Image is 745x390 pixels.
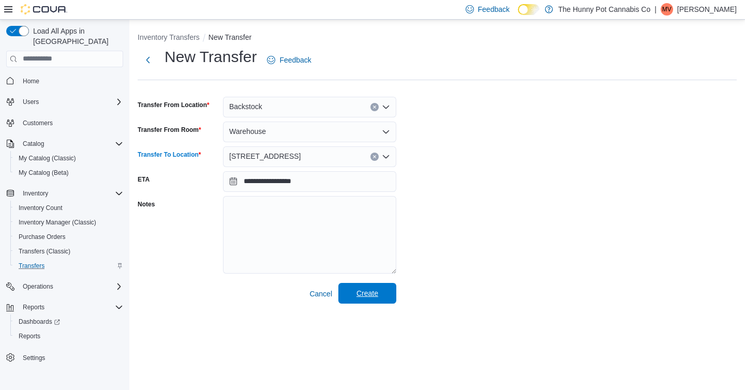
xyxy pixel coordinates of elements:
span: My Catalog (Beta) [19,169,69,177]
a: Feedback [263,50,315,70]
label: Transfer From Location [138,101,210,109]
button: Create [338,283,396,304]
button: My Catalog (Beta) [10,166,127,180]
p: The Hunny Pot Cannabis Co [558,3,650,16]
span: Reports [19,332,40,340]
span: Inventory [19,187,123,200]
label: Notes [138,200,155,208]
span: Settings [19,351,123,364]
span: Users [19,96,123,108]
button: Open list of options [382,103,390,111]
nav: An example of EuiBreadcrumbs [138,32,737,44]
span: Warehouse [229,125,266,138]
a: Settings [19,352,49,364]
a: Reports [14,330,44,342]
a: Inventory Count [14,202,67,214]
button: Home [2,73,127,88]
label: Transfer To Location [138,151,201,159]
span: Dashboards [14,316,123,328]
a: My Catalog (Beta) [14,167,73,179]
button: Users [19,96,43,108]
a: Dashboards [14,316,64,328]
span: Inventory Manager (Classic) [19,218,96,227]
label: ETA [138,175,150,184]
button: Inventory Transfers [138,33,200,41]
button: Operations [19,280,57,293]
a: Dashboards [10,314,127,329]
button: Settings [2,350,127,365]
button: Operations [2,279,127,294]
div: Maly Vang [661,3,673,16]
span: Backstock [229,100,262,113]
button: Catalog [2,137,127,151]
button: Catalog [19,138,48,150]
span: Reports [14,330,123,342]
span: Transfers [14,260,123,272]
a: Transfers [14,260,49,272]
span: My Catalog (Beta) [14,167,123,179]
h1: New Transfer [165,47,257,67]
a: Home [19,75,43,87]
p: | [654,3,657,16]
button: Inventory [2,186,127,201]
span: Settings [23,354,45,362]
span: Cancel [309,289,332,299]
span: Operations [23,282,53,291]
span: Inventory Count [14,202,123,214]
button: Transfers (Classic) [10,244,127,259]
span: Home [23,77,39,85]
span: Purchase Orders [14,231,123,243]
a: Transfers (Classic) [14,245,74,258]
span: Create [356,288,378,298]
span: Reports [19,301,123,313]
input: Dark Mode [518,4,540,15]
span: Transfers (Classic) [19,247,70,256]
span: Users [23,98,39,106]
span: Customers [23,119,53,127]
button: Clear input [370,103,379,111]
span: [STREET_ADDRESS] [229,150,301,162]
span: Transfers (Classic) [14,245,123,258]
span: My Catalog (Classic) [14,152,123,164]
span: Dashboards [19,318,60,326]
span: My Catalog (Classic) [19,154,76,162]
a: Inventory Manager (Classic) [14,216,100,229]
span: Transfers [19,262,44,270]
span: Reports [23,303,44,311]
button: New Transfer [208,33,251,41]
a: Customers [19,117,57,129]
span: Operations [19,280,123,293]
button: Reports [19,301,49,313]
span: Catalog [19,138,123,150]
span: Inventory [23,189,48,198]
button: Inventory [19,187,52,200]
button: Inventory Manager (Classic) [10,215,127,230]
span: Feedback [478,4,510,14]
span: MV [662,3,672,16]
p: [PERSON_NAME] [677,3,737,16]
button: Open list of options [382,128,390,136]
span: Load All Apps in [GEOGRAPHIC_DATA] [29,26,123,47]
span: Inventory Manager (Classic) [14,216,123,229]
a: My Catalog (Classic) [14,152,80,164]
button: Purchase Orders [10,230,127,244]
button: Reports [10,329,127,343]
input: Press the down key to open a popover containing a calendar. [223,171,396,192]
button: Open list of options [382,153,390,161]
button: Transfers [10,259,127,273]
button: Customers [2,115,127,130]
button: My Catalog (Classic) [10,151,127,166]
span: Purchase Orders [19,233,66,241]
button: Inventory Count [10,201,127,215]
a: Purchase Orders [14,231,70,243]
img: Cova [21,4,67,14]
button: Cancel [305,283,336,304]
button: Reports [2,300,127,314]
span: Home [19,74,123,87]
button: Next [138,50,158,70]
button: Users [2,95,127,109]
span: Feedback [279,55,311,65]
label: Transfer From Room [138,126,201,134]
button: Clear input [370,153,379,161]
span: Dark Mode [518,15,518,16]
